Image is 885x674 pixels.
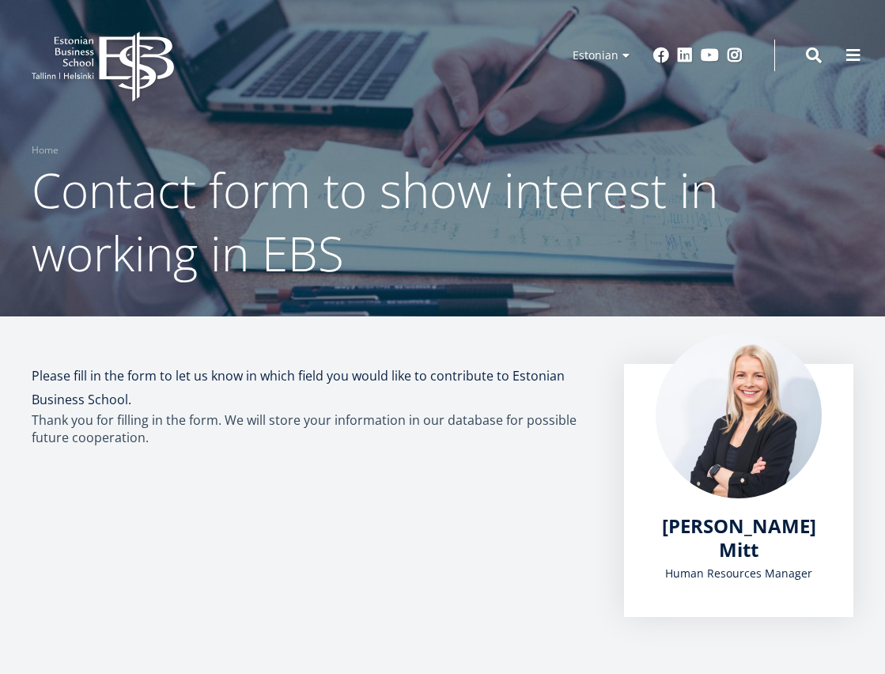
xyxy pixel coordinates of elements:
[32,142,59,158] a: Home
[665,566,812,581] font: Human Resources Manager
[32,157,718,286] font: Contact form to show interest in working in EBS
[32,143,59,157] font: Home
[656,332,822,498] img: Älice Mitt
[656,514,822,562] a: [PERSON_NAME] Mitt
[32,367,565,408] font: Please fill in the form to let us know in which field you would like to contribute to Estonian Bu...
[662,513,816,562] font: [PERSON_NAME] Mitt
